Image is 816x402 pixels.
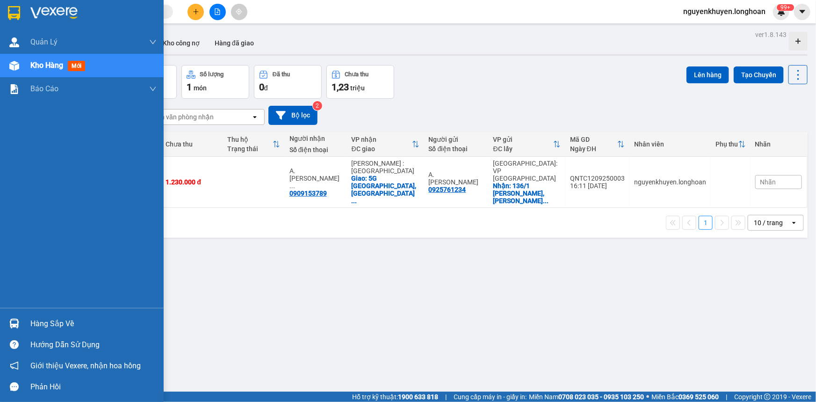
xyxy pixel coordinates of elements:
span: Kho hàng [30,61,63,70]
svg: open [251,113,259,121]
th: Toggle SortBy [711,132,751,157]
img: logo-vxr [8,6,20,20]
button: plus [188,4,204,20]
strong: 0708 023 035 - 0935 103 250 [558,393,644,401]
span: ... [289,182,295,190]
button: file-add [209,4,226,20]
span: Cung cấp máy in - giấy in: [454,392,527,402]
sup: 2 [313,101,322,110]
div: 16:11 [DATE] [570,182,625,190]
div: Số điện thoại [289,146,342,153]
div: Thu hộ [228,136,273,143]
span: 1 [187,81,192,93]
div: ĐC giao [352,145,412,153]
span: ... [543,197,549,205]
button: Hàng đã giao [207,32,261,54]
div: QNTC1209250003 [570,175,625,182]
span: nguyenkhuyen.longhoan [676,6,773,17]
div: nguyenkhuyen.longhoan [634,178,706,186]
img: solution-icon [9,84,19,94]
th: Toggle SortBy [565,132,629,157]
img: icon-new-feature [777,7,786,16]
button: Đã thu0đ [254,65,322,99]
span: message [10,382,19,391]
span: caret-down [798,7,807,16]
div: VP gửi [493,136,553,143]
div: A. Huy Quang [429,171,484,186]
span: down [149,85,157,93]
div: VP nhận [352,136,412,143]
span: Quản Lý [30,36,58,48]
span: món [194,84,207,92]
svg: open [790,219,798,227]
span: triệu [350,84,365,92]
div: 0909153789 [289,190,327,197]
div: Mã GD [570,136,617,143]
span: đ [264,84,268,92]
div: Phản hồi [30,380,157,394]
div: Chọn văn phòng nhận [149,112,214,122]
span: file-add [214,8,221,15]
div: Nhân viên [634,140,706,148]
img: warehouse-icon [9,319,19,329]
span: | [445,392,447,402]
span: Hỗ trợ kỹ thuật: [352,392,438,402]
button: Kho công nợ [155,32,207,54]
button: Bộ lọc [268,106,318,125]
span: Miền Bắc [651,392,719,402]
img: warehouse-icon [9,61,19,71]
div: Nhận: 136/1 Nguyễn Văn Linh, p Trương Quang Trọng, t Quảng Ngãi (TT Sơn Tịnh cũ) [493,182,561,205]
button: Lên hàng [686,66,729,83]
div: ĐC lấy [493,145,553,153]
span: Giới thiệu Vexere, nhận hoa hồng [30,360,141,372]
div: 10 / trang [754,218,783,227]
span: ... [352,197,357,205]
div: Chưa thu [166,140,218,148]
div: Giao: 5G đường N10 Bình Hòa, Thuận An, Bình Dương [352,175,419,205]
div: [GEOGRAPHIC_DATA]: VP [GEOGRAPHIC_DATA] [493,160,561,182]
span: question-circle [10,340,19,349]
div: Số điện thoại [429,145,484,153]
div: Người gửi [429,136,484,143]
img: warehouse-icon [9,37,19,47]
span: | [726,392,727,402]
div: Tạo kho hàng mới [789,32,808,51]
span: notification [10,361,19,370]
span: Miền Nam [529,392,644,402]
div: A. Lê Đình Cường [289,167,342,190]
div: Chưa thu [345,71,369,78]
th: Toggle SortBy [347,132,424,157]
div: Hướng dẫn sử dụng [30,338,157,352]
div: 0925761234 [429,186,466,193]
div: [PERSON_NAME] : [GEOGRAPHIC_DATA] [352,160,419,175]
strong: 0369 525 060 [679,393,719,401]
div: 1.230.000 đ [166,178,218,186]
span: plus [193,8,199,15]
button: Chưa thu1,23 triệu [326,65,394,99]
strong: 1900 633 818 [398,393,438,401]
button: Tạo Chuyến [734,66,784,83]
span: mới [68,61,85,71]
div: Đã thu [273,71,290,78]
div: Trạng thái [228,145,273,153]
button: aim [231,4,247,20]
span: 0 [259,81,264,93]
span: ⚪️ [646,395,649,399]
button: caret-down [794,4,810,20]
div: Số lượng [200,71,224,78]
span: Báo cáo [30,83,58,95]
div: ver 1.8.143 [755,29,787,40]
span: Nhãn [760,178,776,186]
div: Nhãn [755,140,802,148]
div: Phụ thu [715,140,738,148]
button: Số lượng1món [181,65,249,99]
span: 1,23 [332,81,349,93]
div: Ngày ĐH [570,145,617,153]
div: Hàng sắp về [30,317,157,331]
button: 1 [699,216,713,230]
th: Toggle SortBy [489,132,565,157]
sup: 427 [777,4,794,11]
div: Người nhận [289,135,342,142]
span: aim [236,8,242,15]
span: down [149,38,157,46]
